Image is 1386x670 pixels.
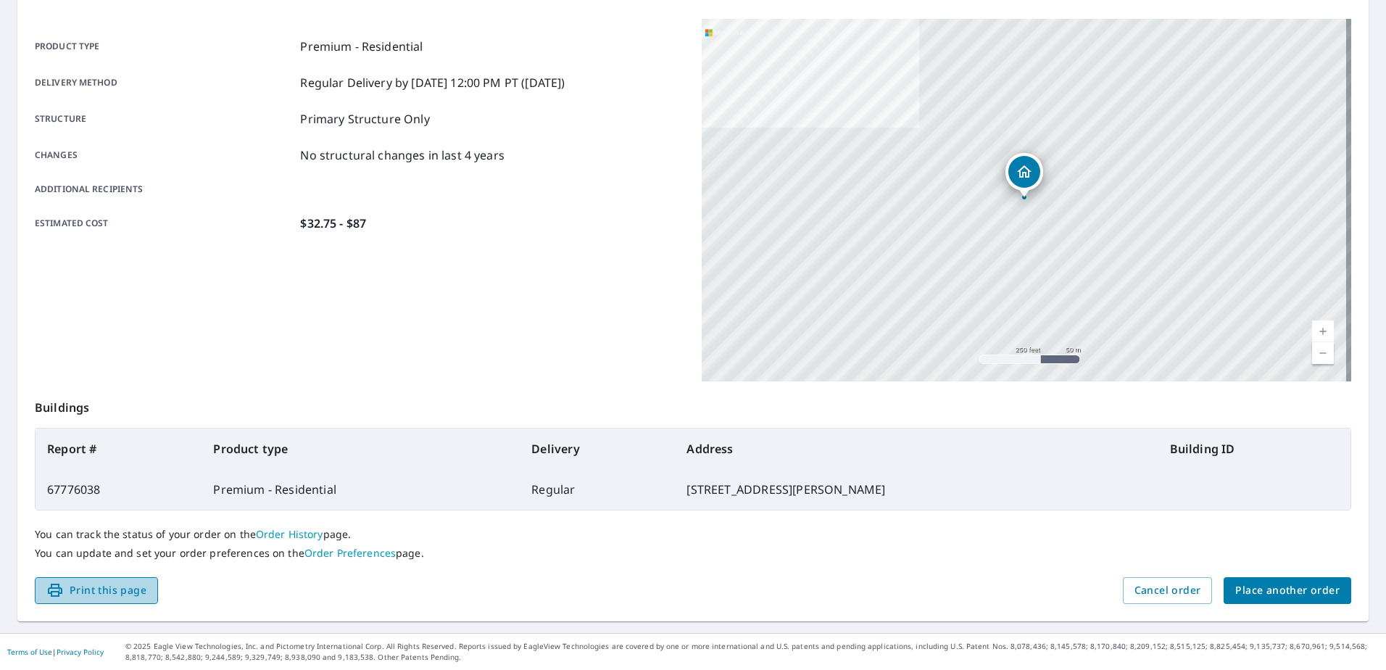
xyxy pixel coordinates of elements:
p: You can track the status of your order on the page. [35,528,1351,541]
td: Premium - Residential [202,469,520,510]
th: Address [675,429,1158,469]
p: Regular Delivery by [DATE] 12:00 PM PT ([DATE]) [300,74,565,91]
button: Cancel order [1123,577,1213,604]
p: | [7,648,104,656]
p: Premium - Residential [300,38,423,55]
p: Delivery method [35,74,294,91]
p: Product type [35,38,294,55]
p: Estimated cost [35,215,294,232]
td: Regular [520,469,675,510]
a: Current Level 17, Zoom Out [1312,342,1334,364]
button: Print this page [35,577,158,604]
p: Buildings [35,381,1351,428]
a: Order History [256,527,323,541]
span: Cancel order [1134,582,1201,600]
p: You can update and set your order preferences on the page. [35,547,1351,560]
p: © 2025 Eagle View Technologies, Inc. and Pictometry International Corp. All Rights Reserved. Repo... [125,641,1379,663]
td: [STREET_ADDRESS][PERSON_NAME] [675,469,1158,510]
a: Order Preferences [304,546,396,560]
p: No structural changes in last 4 years [300,146,505,164]
a: Privacy Policy [57,647,104,657]
a: Terms of Use [7,647,52,657]
a: Current Level 17, Zoom In [1312,320,1334,342]
th: Report # [36,429,202,469]
th: Delivery [520,429,675,469]
p: Changes [35,146,294,164]
span: Place another order [1235,582,1340,600]
div: Dropped pin, building 1, Residential property, 920 Old Bucklodge Ln Boyds, MD 20841 [1005,153,1043,198]
th: Building ID [1158,429,1350,469]
td: 67776038 [36,469,202,510]
p: Additional recipients [35,183,294,196]
button: Place another order [1224,577,1351,604]
p: Primary Structure Only [300,110,429,128]
p: Structure [35,110,294,128]
span: Print this page [46,582,146,600]
p: $32.75 - $87 [300,215,366,232]
th: Product type [202,429,520,469]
